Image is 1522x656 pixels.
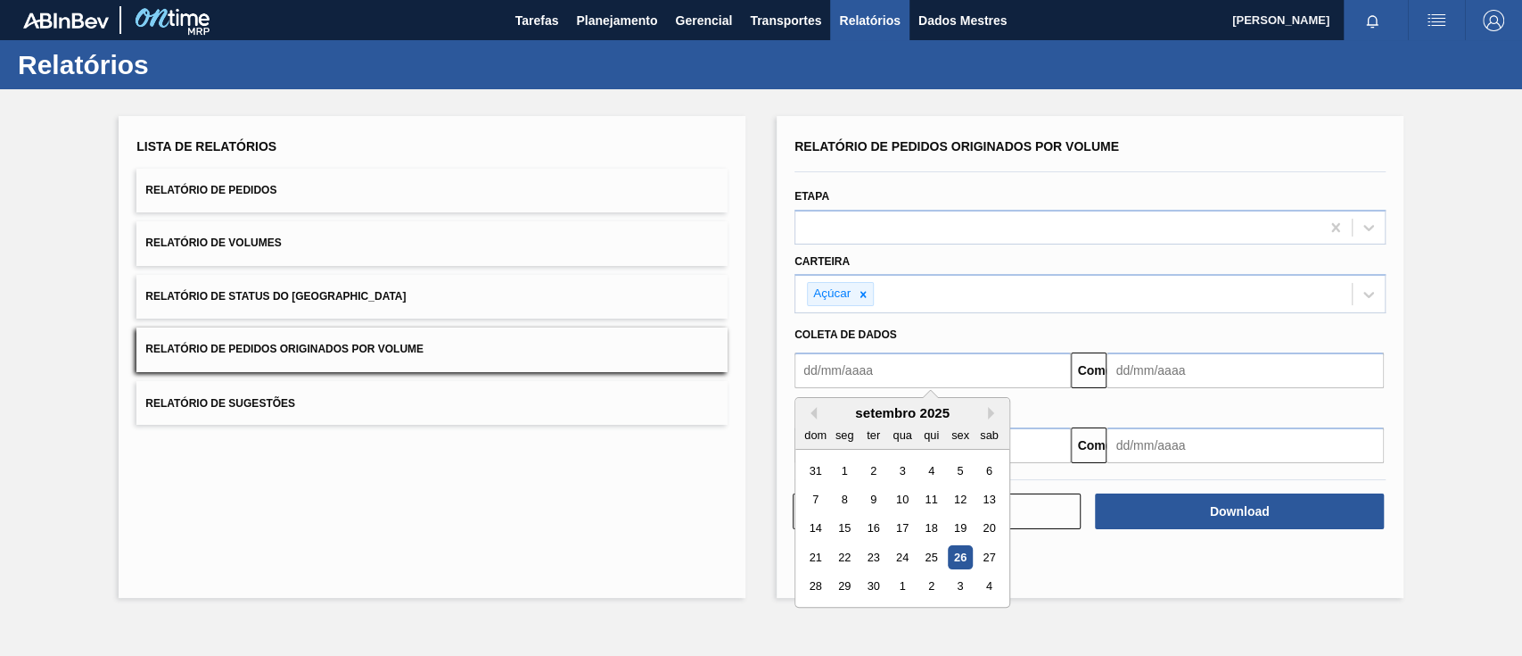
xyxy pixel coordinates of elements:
[1071,353,1107,388] button: Comeu
[1095,494,1383,529] button: Download
[948,459,972,483] div: Choose sexta-feira, 5 de setembro de 2025
[145,237,281,250] font: Relatório de Volumes
[803,459,827,483] div: Choose domingo, 31 de agosto de 2025
[919,487,943,511] div: Choose quinta-feira, 11 de setembro de 2025
[948,575,972,599] div: Choose sexta-feira, 3 de outubro de 2025
[794,328,897,341] font: Coleta de dados
[136,328,728,371] button: Relatório de Pedidos Originados por Volume
[977,423,1001,447] div: sab
[977,575,1001,599] div: Choose sábado, 4 de outubro de 2025
[988,407,1000,419] button: Next Month
[833,545,857,569] div: Choose segunda-feira, 22 de setembro de 2025
[145,184,276,196] font: Relatório de Pedidos
[861,575,885,599] div: Choose terça-feira, 30 de setembro de 2025
[977,459,1001,483] div: Choose sábado, 6 de setembro de 2025
[675,13,732,28] font: Gerencial
[861,459,885,483] div: Choose terça-feira, 2 de setembro de 2025
[919,517,943,541] div: Choose quinta-feira, 18 de setembro de 2025
[833,575,857,599] div: Choose segunda-feira, 29 de setembro de 2025
[1426,10,1447,31] img: ações do usuário
[890,423,914,447] div: qua
[977,487,1001,511] div: Choose sábado, 13 de setembro de 2025
[890,545,914,569] div: Choose quarta-feira, 24 de setembro de 2025
[136,381,728,425] button: Relatório de Sugestões
[861,487,885,511] div: Choose terça-feira, 9 de setembro de 2025
[136,139,276,154] font: Lista de Relatórios
[794,190,829,203] font: Etapa
[576,13,657,28] font: Planejamento
[803,575,827,599] div: Choose domingo, 28 de setembro de 2025
[839,13,900,28] font: Relatórios
[1344,8,1401,33] button: Notificações
[1077,438,1119,453] font: Comeu
[919,423,943,447] div: qui
[919,545,943,569] div: Choose quinta-feira, 25 de setembro de 2025
[803,423,827,447] div: dom
[890,487,914,511] div: Choose quarta-feira, 10 de setembro de 2025
[23,12,109,29] img: TNhmsLtSVTkK8tSr43FrP2fwEKptu5GPRR3wAAAABJRU5ErkJggg==
[793,494,1081,529] button: Limpar
[948,487,972,511] div: Choose sexta-feira, 12 de setembro de 2025
[1077,363,1119,378] font: Comeu
[948,517,972,541] div: Choose sexta-feira, 19 de setembro de 2025
[145,290,406,303] font: Relatório de Status do [GEOGRAPHIC_DATA]
[861,517,885,541] div: Choose terça-feira, 16 de setembro de 2025
[794,353,1071,388] input: dd/mm/aaaa
[1071,428,1107,463] button: Comeu
[833,517,857,541] div: Choose segunda-feira, 15 de setembro de 2025
[948,423,972,447] div: sex
[1232,13,1329,27] font: [PERSON_NAME]
[145,344,424,356] font: Relatório de Pedidos Originados por Volume
[804,407,817,419] button: Previous Month
[136,221,728,265] button: Relatório de Volumes
[750,13,821,28] font: Transportes
[794,139,1119,154] font: Relatório de Pedidos Originados por Volume
[1483,10,1504,31] img: Sair
[136,169,728,212] button: Relatório de Pedidos
[1210,504,1270,519] font: Download
[833,487,857,511] div: Choose segunda-feira, 8 de setembro de 2025
[890,517,914,541] div: Choose quarta-feira, 17 de setembro de 2025
[1107,428,1383,463] input: dd/mm/aaaa
[861,423,885,447] div: ter
[803,545,827,569] div: Choose domingo, 21 de setembro de 2025
[515,13,559,28] font: Tarefas
[136,275,728,319] button: Relatório de Status do [GEOGRAPHIC_DATA]
[919,575,943,599] div: Choose quinta-feira, 2 de outubro de 2025
[890,575,914,599] div: Choose quarta-feira, 1 de outubro de 2025
[833,423,857,447] div: seg
[803,517,827,541] div: Choose domingo, 14 de setembro de 2025
[794,255,850,268] font: Carteira
[813,286,851,300] font: Açúcar
[795,405,1009,420] div: setembro 2025
[801,456,1003,601] div: month 2025-09
[918,13,1008,28] font: Dados Mestres
[977,517,1001,541] div: Choose sábado, 20 de setembro de 2025
[833,459,857,483] div: Choose segunda-feira, 1 de setembro de 2025
[948,545,972,569] div: Choose sexta-feira, 26 de setembro de 2025
[861,545,885,569] div: Choose terça-feira, 23 de setembro de 2025
[919,459,943,483] div: Choose quinta-feira, 4 de setembro de 2025
[145,396,295,409] font: Relatório de Sugestões
[1107,353,1383,388] input: dd/mm/aaaa
[890,459,914,483] div: Choose quarta-feira, 3 de setembro de 2025
[803,487,827,511] div: Choose domingo, 7 de setembro de 2025
[977,545,1001,569] div: Choose sábado, 27 de setembro de 2025
[18,50,149,79] font: Relatórios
